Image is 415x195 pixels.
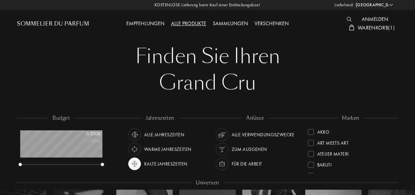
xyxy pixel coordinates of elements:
[317,170,350,179] div: Binet-Papillon
[358,16,391,23] a: Anmelden
[48,114,75,122] div: budget
[337,114,364,122] div: marken
[191,179,223,187] div: Universen
[144,158,188,170] div: Kalte Jahreszeiten
[68,137,101,144] div: /50mL
[358,15,391,24] div: Anmelden
[251,20,292,28] div: Verschenken
[22,70,393,96] div: Grand Cru
[317,159,332,168] div: Baruti
[68,130,101,137] div: 0 - 200 €
[130,159,139,168] img: usage_season_cold.svg
[168,20,209,28] div: Alle Produkte
[347,17,352,22] img: search_icn_white.svg
[209,20,251,27] a: Sammlungen
[242,114,268,122] div: anlässe
[209,20,251,28] div: Sammlungen
[317,126,329,135] div: Akro
[17,20,89,28] a: Sommelier du Parfum
[22,43,393,70] div: Finden Sie Ihren
[144,143,192,156] div: Warme Jahreszeiten
[317,137,348,146] div: Art Meets Art
[130,145,139,154] img: usage_season_hot_white.svg
[168,20,209,27] a: Alle Produkte
[232,143,267,156] div: Zum Ausgehen
[349,25,354,31] img: cart_white.svg
[232,158,262,170] div: Für die Arbeit
[144,128,184,141] div: Alle Jahreszeiten
[317,148,349,157] div: Atelier Materi
[232,128,295,141] div: Alle Verwendungszwecke
[130,130,139,139] img: usage_season_average_white.svg
[123,20,168,27] a: Empfehlungen
[251,20,292,27] a: Verschenken
[141,114,179,122] div: jahreszeiten
[123,20,168,28] div: Empfehlungen
[217,145,227,154] img: usage_occasion_party_white.svg
[334,2,354,8] span: Lieferland:
[217,159,227,168] img: usage_occasion_work_white.svg
[358,24,395,31] span: Warenkorb ( 1 )
[217,130,227,139] img: usage_occasion_all_white.svg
